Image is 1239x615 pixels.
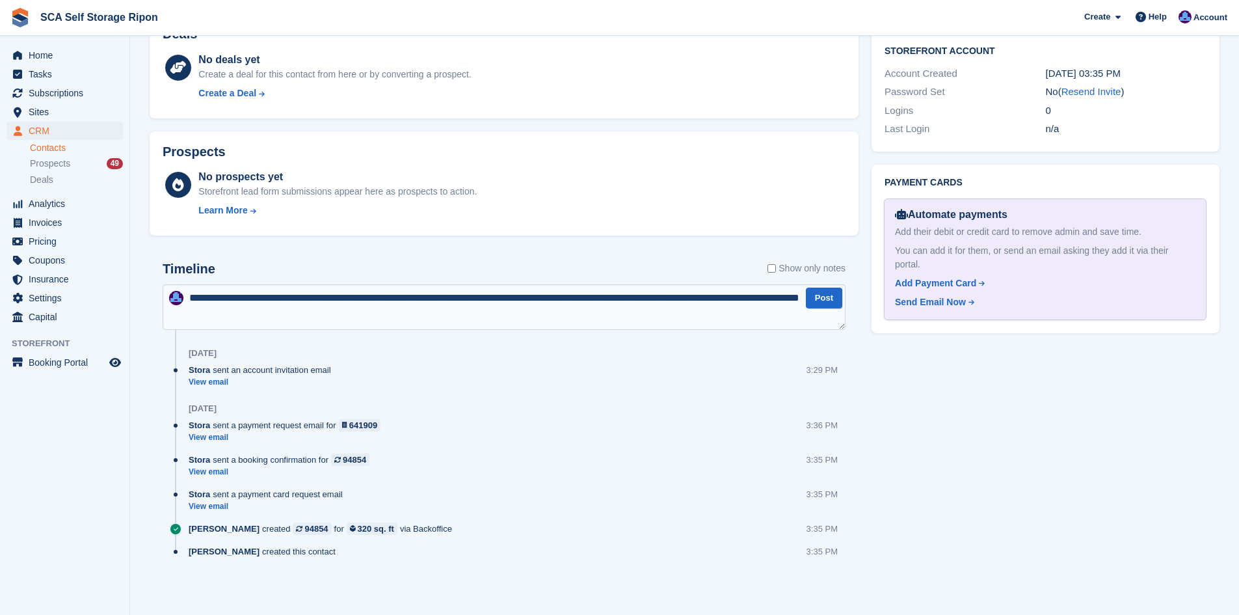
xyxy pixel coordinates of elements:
[189,501,349,512] a: View email
[7,289,123,307] a: menu
[304,523,328,535] div: 94854
[198,87,471,100] a: Create a Deal
[189,523,260,535] span: [PERSON_NAME]
[29,232,107,251] span: Pricing
[895,277,1190,290] a: Add Payment Card
[1193,11,1227,24] span: Account
[7,65,123,83] a: menu
[806,454,838,466] div: 3:35 PM
[1179,10,1192,23] img: Sarah Race
[189,419,210,431] span: Stora
[29,308,107,326] span: Capital
[806,419,838,431] div: 3:36 PM
[10,8,30,27] img: stora-icon-8386f47178a22dfd0bd8f6a31ec36ba5ce8667c1dd55bd0f319d3a0aa187defe.svg
[7,46,123,64] a: menu
[189,545,260,558] span: [PERSON_NAME]
[30,174,53,186] span: Deals
[29,103,107,121] span: Sites
[189,419,387,431] div: sent a payment request email for
[895,244,1195,271] div: You can add it for them, or send an email asking they add it via their portal.
[189,403,217,414] div: [DATE]
[349,419,377,431] div: 641909
[29,270,107,288] span: Insurance
[189,454,376,466] div: sent a booking confirmation for
[107,355,123,370] a: Preview store
[806,288,842,309] button: Post
[198,185,477,198] div: Storefront lead form submissions appear here as prospects to action.
[30,157,70,170] span: Prospects
[189,364,338,376] div: sent an account invitation email
[29,122,107,140] span: CRM
[163,262,215,277] h2: Timeline
[1084,10,1110,23] span: Create
[29,65,107,83] span: Tasks
[29,353,107,372] span: Booking Portal
[189,432,387,443] a: View email
[7,103,123,121] a: menu
[343,454,366,466] div: 94854
[806,488,838,500] div: 3:35 PM
[189,454,210,466] span: Stora
[806,545,838,558] div: 3:35 PM
[885,85,1045,100] div: Password Set
[7,270,123,288] a: menu
[30,173,123,187] a: Deals
[189,545,342,558] div: created this contact
[806,523,838,535] div: 3:35 PM
[331,454,369,466] a: 94854
[169,291,183,305] img: Sarah Race
[806,364,838,376] div: 3:29 PM
[7,122,123,140] a: menu
[7,251,123,269] a: menu
[198,204,247,217] div: Learn More
[347,523,397,535] a: 320 sq. ft
[885,178,1206,188] h2: Payment cards
[7,213,123,232] a: menu
[7,84,123,102] a: menu
[29,46,107,64] span: Home
[895,207,1195,223] div: Automate payments
[767,262,846,275] label: Show only notes
[1058,86,1125,97] span: ( )
[30,142,123,154] a: Contacts
[29,289,107,307] span: Settings
[189,488,210,500] span: Stora
[107,158,123,169] div: 49
[895,295,966,309] div: Send Email Now
[12,337,129,350] span: Storefront
[30,157,123,171] a: Prospects 49
[29,84,107,102] span: Subscriptions
[1149,10,1167,23] span: Help
[767,262,776,275] input: Show only notes
[1046,66,1206,81] div: [DATE] 03:35 PM
[885,66,1045,81] div: Account Created
[885,44,1206,57] h2: Storefront Account
[7,195,123,213] a: menu
[895,225,1195,239] div: Add their debit or credit card to remove admin and save time.
[189,523,459,535] div: created for via Backoffice
[885,122,1045,137] div: Last Login
[7,308,123,326] a: menu
[7,353,123,372] a: menu
[35,7,163,28] a: SCA Self Storage Ripon
[885,103,1045,118] div: Logins
[358,523,394,535] div: 320 sq. ft
[7,232,123,251] a: menu
[198,204,477,217] a: Learn More
[1046,122,1206,137] div: n/a
[29,213,107,232] span: Invoices
[198,68,471,81] div: Create a deal for this contact from here or by converting a prospect.
[1046,103,1206,118] div: 0
[293,523,331,535] a: 94854
[189,467,376,478] a: View email
[198,52,471,68] div: No deals yet
[339,419,381,431] a: 641909
[163,144,226,159] h2: Prospects
[29,251,107,269] span: Coupons
[1061,86,1121,97] a: Resend Invite
[1046,85,1206,100] div: No
[189,348,217,359] div: [DATE]
[189,377,338,388] a: View email
[895,277,976,290] div: Add Payment Card
[29,195,107,213] span: Analytics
